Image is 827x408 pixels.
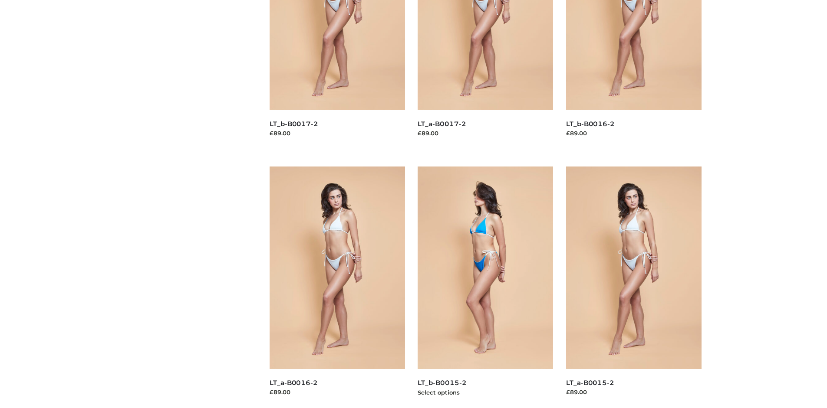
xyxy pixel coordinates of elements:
[270,120,318,128] a: LT_b-B0017-2
[418,129,553,137] div: £89.00
[418,379,466,387] a: LT_b-B0015-2
[566,120,615,128] a: LT_b-B0016-2
[270,379,318,387] a: LT_a-B0016-2
[566,388,702,396] div: £89.00
[566,379,614,387] a: LT_a-B0015-2
[270,129,405,137] div: £89.00
[418,120,466,128] a: LT_a-B0017-2
[566,129,702,137] div: £89.00
[418,389,460,396] a: Select options
[270,388,405,396] div: £89.00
